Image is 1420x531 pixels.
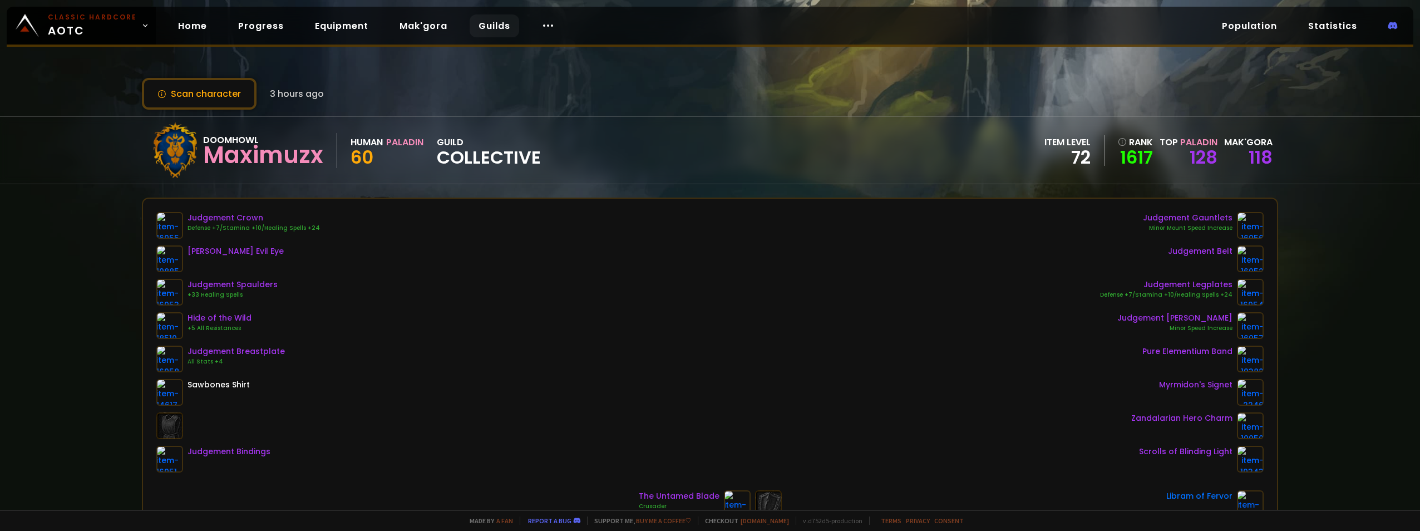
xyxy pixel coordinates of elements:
[169,14,216,37] a: Home
[156,346,183,372] img: item-16958
[229,14,293,37] a: Progress
[1224,149,1273,166] div: 118
[48,12,137,39] span: AOTC
[306,14,377,37] a: Equipment
[7,7,156,45] a: Classic HardcoreAOTC
[156,279,183,306] img: item-16953
[796,517,862,525] span: v. d752d5 - production
[156,212,183,239] img: item-16955
[1168,245,1232,257] div: Judgement Belt
[391,14,456,37] a: Mak'gora
[587,517,691,525] span: Support me,
[188,279,278,291] div: Judgement Spaulders
[1159,379,1232,391] div: Myrmidon's Signet
[1142,346,1232,357] div: Pure Elementium Band
[1131,412,1232,424] div: Zandalarian Hero Charm
[188,291,278,299] div: +33 Healing Spells
[203,133,323,147] div: Doomhowl
[188,312,252,324] div: Hide of the Wild
[188,379,250,391] div: Sawbones Shirt
[1237,346,1264,372] img: item-19382
[203,147,323,164] div: Maximuzx
[1237,312,1264,339] img: item-16957
[1044,135,1091,149] div: item level
[496,517,513,525] a: a fan
[270,87,324,101] span: 3 hours ago
[351,145,373,170] span: 60
[142,78,257,110] button: Scan character
[1044,149,1091,166] div: 72
[156,245,183,272] img: item-19885
[188,357,285,366] div: All Stats +4
[1118,135,1153,149] div: rank
[1237,245,1264,272] img: item-16952
[1117,324,1232,333] div: Minor Speed Increase
[1100,291,1232,299] div: Defense +7/Stamina +10/Healing Spells +24
[528,517,571,525] a: Report a bug
[934,517,964,525] a: Consent
[1143,224,1232,233] div: Minor Mount Speed Increase
[906,517,930,525] a: Privacy
[437,135,541,166] div: guild
[1237,412,1264,439] img: item-19950
[156,379,183,406] img: item-14617
[1237,279,1264,306] img: item-16954
[463,517,513,525] span: Made by
[1139,446,1232,458] div: Scrolls of Blinding Light
[188,245,284,257] div: [PERSON_NAME] Evil Eye
[724,490,751,517] img: item-19334
[1213,14,1286,37] a: Population
[639,502,719,511] div: Crusader
[1166,490,1232,502] div: Libram of Fervor
[156,312,183,339] img: item-18510
[1299,14,1366,37] a: Statistics
[470,14,519,37] a: Guilds
[1237,212,1264,239] img: item-16956
[188,324,252,333] div: +5 All Resistances
[639,490,719,502] div: The Untamed Blade
[741,517,789,525] a: [DOMAIN_NAME]
[48,12,137,22] small: Classic Hardcore
[1224,135,1273,149] div: Mak'gora
[188,224,320,233] div: Defense +7/Stamina +10/Healing Spells +24
[386,135,423,149] div: Paladin
[1237,446,1264,473] img: item-19343
[881,517,901,525] a: Terms
[1180,136,1217,149] span: Paladin
[437,149,541,166] span: Collective
[1237,379,1264,406] img: item-2246
[1160,135,1217,149] div: Top
[156,446,183,473] img: item-16951
[698,517,789,525] span: Checkout
[1237,490,1264,517] img: item-23203
[188,212,320,224] div: Judgement Crown
[1118,149,1153,166] a: 1617
[1190,145,1217,170] a: 128
[188,346,285,357] div: Judgement Breastplate
[351,135,383,149] div: Human
[188,446,270,458] div: Judgement Bindings
[1143,212,1232,224] div: Judgement Gauntlets
[1100,279,1232,291] div: Judgement Legplates
[636,517,691,525] a: Buy me a coffee
[1117,312,1232,324] div: Judgement [PERSON_NAME]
